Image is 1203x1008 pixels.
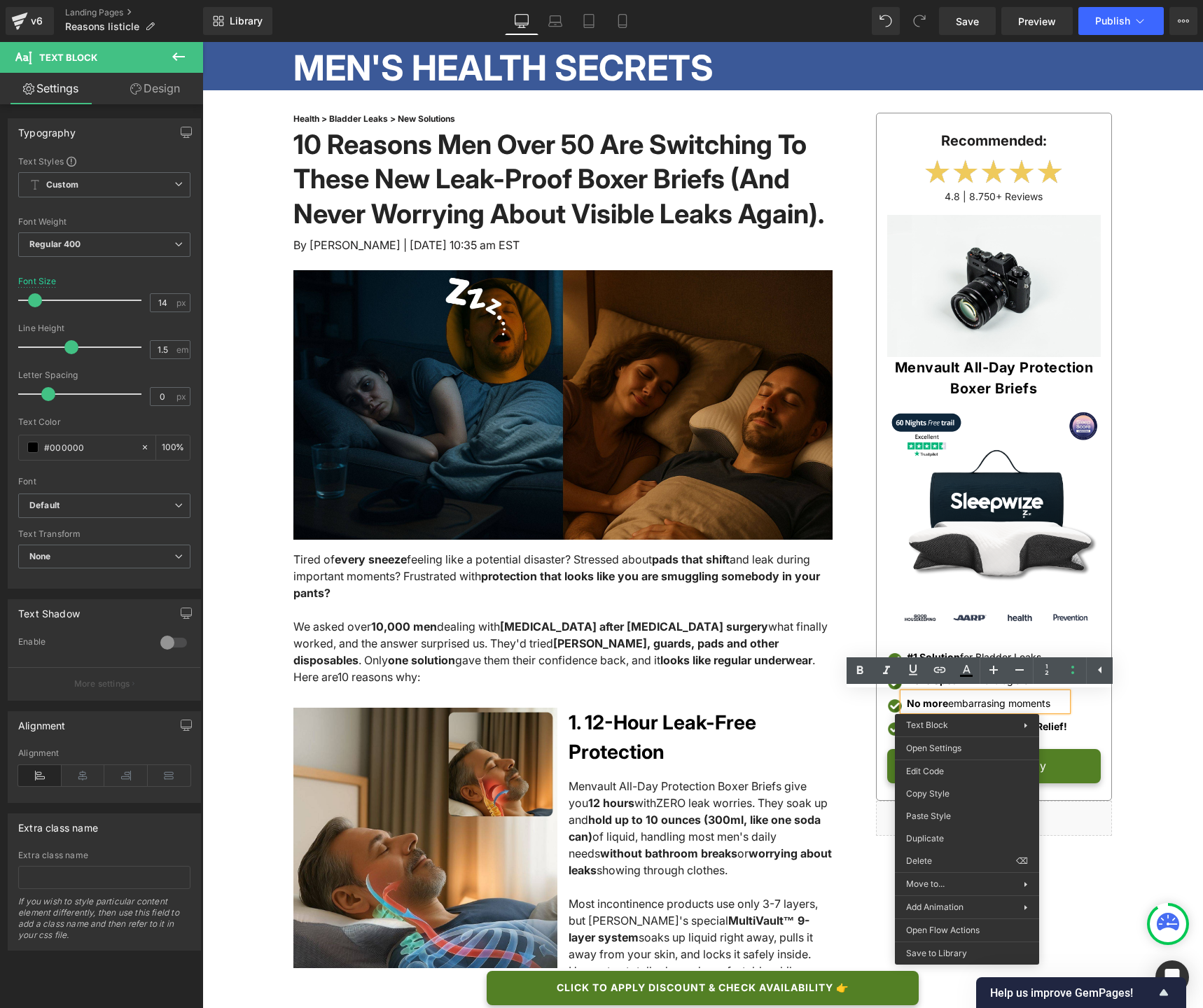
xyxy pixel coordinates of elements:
[704,609,758,621] strong: #1 Solution
[176,298,188,307] span: px
[905,7,933,35] button: Redo
[18,814,98,834] div: Extra class name
[685,147,899,162] p: 4.8 | 8.750+ Reviews
[704,608,865,622] p: for Bladder Leaks
[366,855,616,885] span: Most incontinence products use only 3-7 layers, but [PERSON_NAME]'s special
[572,7,606,35] a: Tablet
[366,787,574,818] span: of liquid, handling most men's daily needs
[65,7,203,18] a: Landing Pages
[906,947,1028,960] span: Save to Library
[91,576,630,643] div: 10,000 men [MEDICAL_DATA] after [MEDICAL_DATA] surgery [PERSON_NAME], guards, pads and other disp...
[91,8,910,43] h2: MEN'S HEALTH SECRETS
[91,498,630,666] div: every sneeze pads that shift protection that looks like you are smuggling somebody in your pants?
[44,440,134,455] input: Color
[253,611,458,625] span: gave them their confidence back, and it
[872,7,900,35] button: Undo
[230,15,263,27] span: Library
[906,720,948,730] span: Text Block
[704,654,865,668] p: embarrasing moments
[29,551,51,561] b: None
[156,611,186,625] span: . Only
[18,323,190,333] div: Line Height
[906,855,1016,867] span: Delete
[1095,15,1130,27] span: Publish
[704,678,865,690] strong: Invest Once, Enjoy Lasting Relief!
[6,7,54,35] a: v6
[606,7,639,35] a: Mobile
[176,392,188,401] span: px
[394,821,525,835] span: showing through clothes.
[1018,14,1056,29] span: Preview
[176,345,188,354] span: em
[366,666,630,724] h1: 1. 12-Hour Leak-Free Protection
[18,477,190,486] div: Font
[781,632,826,644] span: Urologists
[39,52,97,63] span: Text Block
[906,787,1028,800] span: Copy Style
[1155,960,1189,994] div: Open Intercom Messenger
[91,510,132,524] span: Tired of
[538,7,572,35] a: Laptop
[432,754,454,768] span: with
[1078,7,1164,35] button: Publish
[906,924,1028,937] span: Open Flow Actions
[204,510,450,524] span: feeling like a potential disaster? Stressed about
[685,707,899,741] a: Check Availability
[704,632,779,644] strong: Developed with
[18,712,66,731] div: Alignment
[91,85,630,189] h1: 10 Reasons Men Over 50 Are Switching To These New Leak-Proof Boxer Briefs (And Never Worrying Abo...
[454,754,550,768] span: ZERO leak worries
[91,71,253,82] font: Health > Bladder Leaks > New Solutions
[28,12,46,30] div: v6
[18,417,190,427] div: Text Color
[906,878,1024,890] span: Move to...
[156,435,190,460] div: %
[739,717,844,731] span: Check Availability
[18,896,190,950] div: If you wish to style particular content element differently, then use this field to add a class n...
[956,14,979,29] span: Save
[74,678,130,690] p: More settings
[284,929,716,963] a: CLICK TO APPLY DISCOUNT & CHECK AVAILABILITY 👉
[906,832,1028,845] span: Duplicate
[18,276,57,286] div: Font Size
[65,21,139,32] span: Reasons listicle
[18,529,190,539] div: Text Transform
[990,984,1172,1001] button: Show survey - Help us improve GemPages!
[8,667,200,700] button: More settings
[505,7,538,35] a: Desktop
[46,179,78,191] b: Custom
[1016,855,1028,867] span: ⌫
[18,217,190,227] div: Font Weight
[135,628,218,642] span: 10 reasons why:
[91,577,169,591] span: We asked over
[990,986,1155,1000] span: Help us improve GemPages!
[18,370,190,380] div: Letter Spacing
[366,888,611,953] span: soaks up liquid right away, pulls it away from your skin, and locks it safely inside. Users stay ...
[203,7,272,35] a: New Library
[366,853,630,954] div: MultiVault™ 9-layer system dries 3 times faster than other solutions.
[906,742,1028,755] span: Open Settings
[366,737,604,768] span: Menvault All-Day Protection Boxer Briefs give you
[235,577,298,591] span: dealing with
[29,239,81,249] b: Regular 400
[354,940,646,952] span: CLICK TO APPLY DISCOUNT & CHECK AVAILABILITY 👉
[1001,7,1073,35] a: Preview
[906,901,1024,913] span: Add Animation
[18,600,80,619] div: Text Shadow
[704,655,746,667] strong: No more
[104,73,206,104] a: Design
[535,804,546,818] span: or
[18,636,146,651] div: Enable
[18,850,190,860] div: Extra class name
[18,155,190,167] div: Text Styles
[693,317,891,355] span: Menvault All-Day Protection Boxer Briefs
[18,119,76,139] div: Typography
[29,500,60,512] i: Default
[366,736,630,954] div: 12 hours hold up to 10 ounces (300ml, like one soda can) without bathroom breaks worrying about l...
[739,90,844,107] strong: Recommended:
[906,765,1028,778] span: Edit Code
[906,810,1028,822] span: Paste Style
[18,748,190,758] div: Alignment
[91,196,317,210] span: By [PERSON_NAME] | [DATE] 10:35 am EST
[1169,7,1197,35] button: More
